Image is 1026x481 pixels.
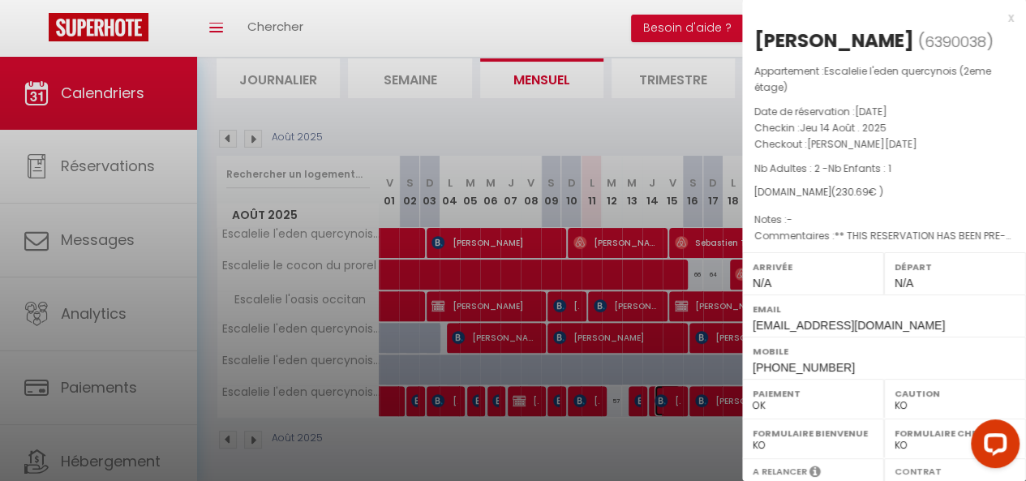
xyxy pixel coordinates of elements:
[754,120,1014,136] p: Checkin :
[787,213,792,226] span: -
[925,32,986,52] span: 6390038
[800,121,886,135] span: Jeu 14 Août . 2025
[895,259,1015,275] label: Départ
[753,465,807,479] label: A relancer
[855,105,887,118] span: [DATE]
[958,413,1026,481] iframe: LiveChat chat widget
[753,259,874,275] label: Arrivée
[753,277,771,290] span: N/A
[895,425,1015,441] label: Formulaire Checkin
[918,30,994,53] span: ( )
[754,136,1014,152] p: Checkout :
[753,319,945,332] span: [EMAIL_ADDRESS][DOMAIN_NAME]
[753,361,855,374] span: [PHONE_NUMBER]
[742,8,1014,28] div: x
[754,185,1014,200] div: [DOMAIN_NAME]
[754,104,1014,120] p: Date de réservation :
[754,161,891,175] span: Nb Adultes : 2 -
[753,385,874,402] label: Paiement
[754,28,914,54] div: [PERSON_NAME]
[895,277,913,290] span: N/A
[895,385,1015,402] label: Caution
[807,137,917,151] span: [PERSON_NAME][DATE]
[754,64,991,94] span: Escalelie l'eden quercynois (2eme étage)
[753,425,874,441] label: Formulaire Bienvenue
[753,343,1015,359] label: Mobile
[828,161,891,175] span: Nb Enfants : 1
[835,185,869,199] span: 230.69
[754,228,1014,244] p: Commentaires :
[754,212,1014,228] p: Notes :
[895,465,942,475] label: Contrat
[754,63,1014,96] p: Appartement :
[831,185,883,199] span: ( € )
[753,301,1015,317] label: Email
